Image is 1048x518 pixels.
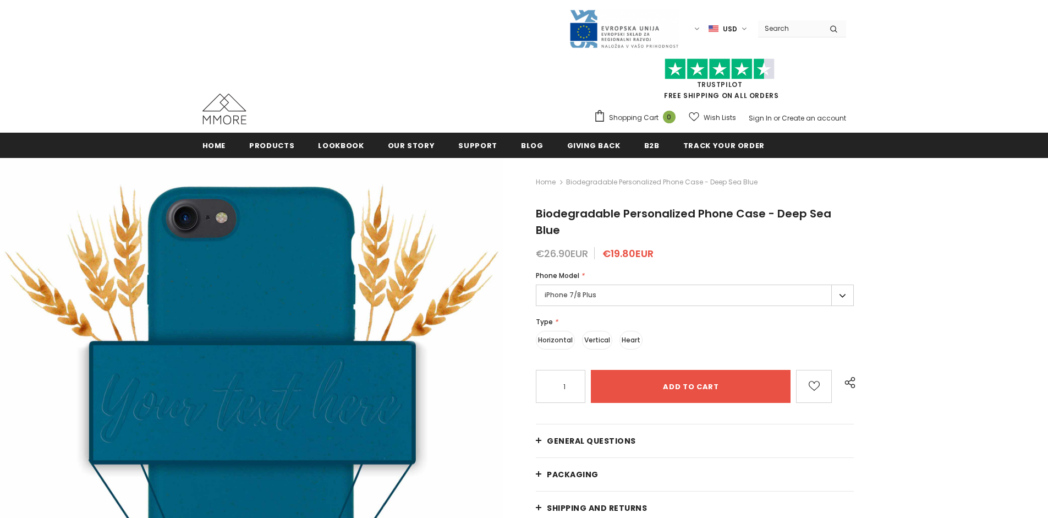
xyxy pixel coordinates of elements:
span: Blog [521,140,544,151]
a: Create an account [782,113,846,123]
span: €19.80EUR [602,247,654,260]
img: USD [709,24,718,34]
a: B2B [644,133,660,157]
a: Our Story [388,133,435,157]
span: Track your order [683,140,765,151]
span: Shipping and returns [547,503,647,514]
a: Trustpilot [697,80,743,89]
a: Products [249,133,294,157]
a: support [458,133,497,157]
span: or [773,113,780,123]
img: Trust Pilot Stars [665,58,775,80]
span: B2B [644,140,660,151]
span: €26.90EUR [536,247,588,260]
input: Search Site [758,20,821,36]
span: Biodegradable Personalized Phone Case - Deep Sea Blue [536,206,831,238]
a: Blog [521,133,544,157]
label: Vertical [582,331,612,350]
input: Add to cart [591,370,791,403]
span: Our Story [388,140,435,151]
a: PACKAGING [536,458,854,491]
span: General Questions [547,435,636,446]
img: MMORE Cases [202,94,246,124]
span: Type [536,317,553,326]
span: FREE SHIPPING ON ALL ORDERS [594,63,846,100]
span: Giving back [567,140,621,151]
a: Lookbook [318,133,364,157]
a: Javni Razpis [569,24,679,33]
a: Giving back [567,133,621,157]
span: Products [249,140,294,151]
span: support [458,140,497,151]
label: Heart [619,331,643,350]
span: 0 [663,111,676,123]
span: USD [723,24,737,35]
span: Home [202,140,226,151]
a: Track your order [683,133,765,157]
img: Javni Razpis [569,9,679,49]
label: iPhone 7/8 Plus [536,285,854,306]
span: PACKAGING [547,469,599,480]
a: Sign In [749,113,772,123]
span: Phone Model [536,271,579,280]
a: Home [536,176,556,189]
span: Wish Lists [704,112,736,123]
a: General Questions [536,424,854,457]
span: Lookbook [318,140,364,151]
a: Wish Lists [689,108,736,127]
span: Biodegradable Personalized Phone Case - Deep Sea Blue [566,176,758,189]
a: Home [202,133,226,157]
label: Horizontal [536,331,575,350]
span: Shopping Cart [609,112,659,123]
a: Shopping Cart 0 [594,110,681,126]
